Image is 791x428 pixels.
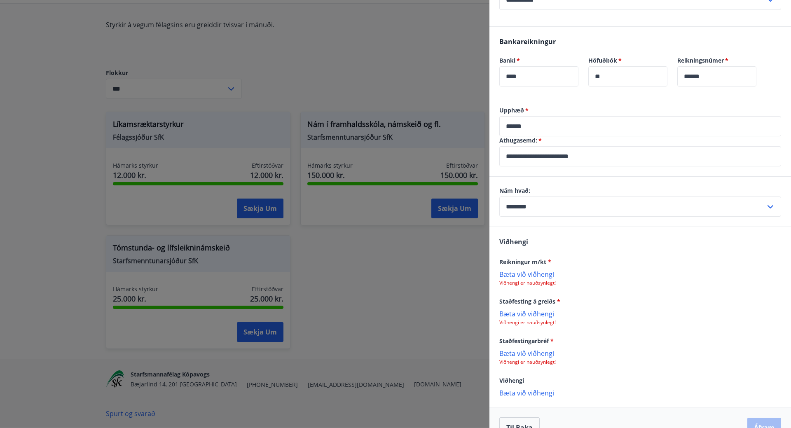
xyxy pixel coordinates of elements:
div: Upphæð [499,116,781,136]
p: Bæta við viðhengi [499,388,781,397]
span: Staðfestingarbréf [499,337,554,345]
label: Banki [499,56,578,65]
p: Viðhengi er nauðsynlegt! [499,359,781,365]
p: Bæta við viðhengi [499,270,781,278]
p: Viðhengi er nauðsynlegt! [499,280,781,286]
label: Athugasemd: [499,136,781,145]
p: Bæta við viðhengi [499,349,781,357]
label: Höfuðbók [588,56,667,65]
div: Athugasemd: [499,146,781,166]
span: Bankareikningur [499,37,556,46]
p: Bæta við viðhengi [499,309,781,318]
span: Viðhengi [499,377,524,384]
label: Reikningsnúmer [677,56,756,65]
label: Nám hvað: [499,187,781,195]
span: Reikningur m/kt [499,258,551,266]
p: Viðhengi er nauðsynlegt! [499,319,781,326]
span: Viðhengi [499,237,528,246]
label: Upphæð [499,106,781,115]
span: Staðfesting á greiðs [499,297,560,305]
